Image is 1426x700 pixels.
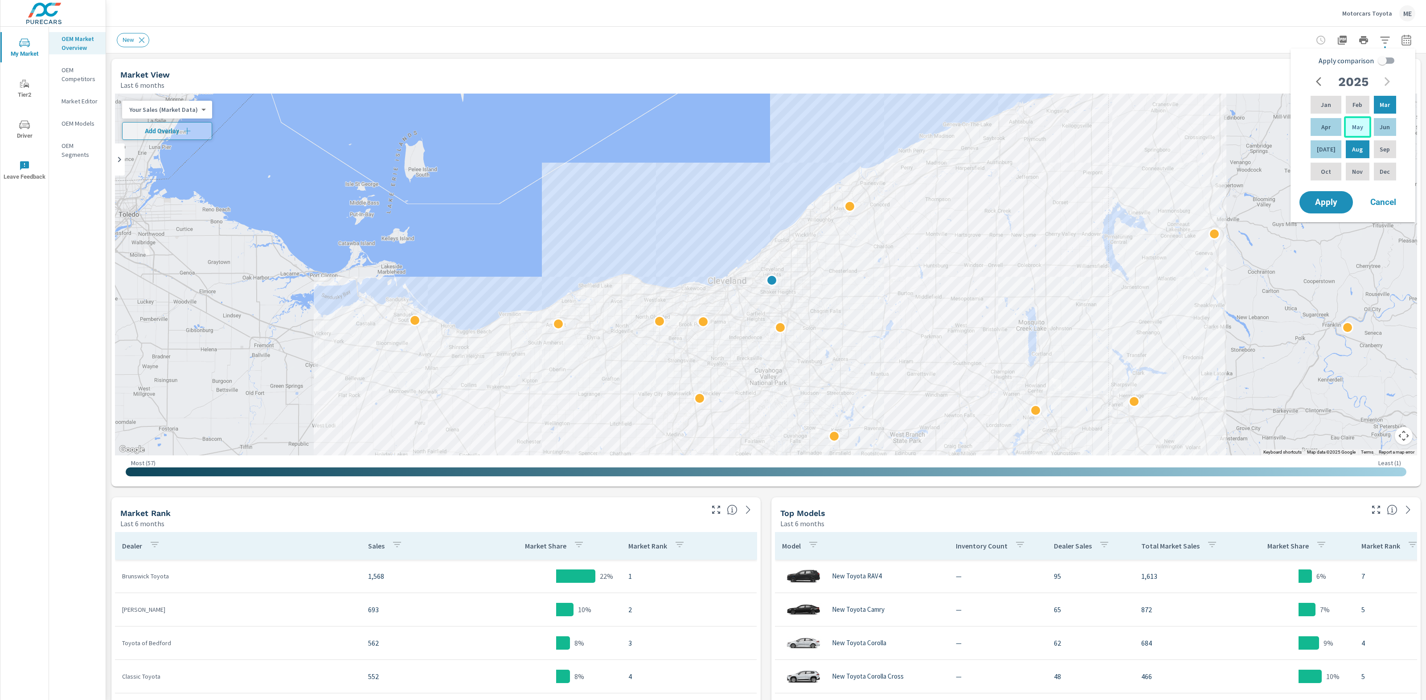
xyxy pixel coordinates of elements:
[1380,167,1390,176] p: Dec
[1376,31,1394,49] button: Apply Filters
[122,541,142,550] p: Dealer
[1299,191,1353,213] button: Apply
[1141,541,1200,550] p: Total Market Sales
[1324,638,1333,648] p: 9%
[1333,31,1351,49] button: "Export Report to PDF"
[368,638,484,648] p: 562
[120,70,170,79] h5: Market View
[368,541,385,550] p: Sales
[122,122,212,140] button: Add Overlay
[956,638,1040,648] p: —
[832,572,881,580] p: New Toyota RAV4
[1317,145,1336,154] p: [DATE]
[956,571,1040,581] p: —
[1263,449,1302,455] button: Keyboard shortcuts
[1321,123,1331,131] p: Apr
[122,672,354,681] p: Classic Toyota
[574,671,584,682] p: 8%
[117,444,147,455] a: Open this area in Google Maps (opens a new window)
[786,596,821,623] img: glamour
[1380,123,1390,131] p: Jun
[956,541,1008,550] p: Inventory Count
[1352,167,1363,176] p: Nov
[1355,31,1373,49] button: Print Report
[628,638,750,648] p: 3
[786,630,821,656] img: glamour
[1338,74,1369,90] h2: 2025
[129,106,198,114] p: Your Sales (Market Data)
[1141,671,1236,682] p: 466
[1361,541,1400,550] p: Market Rank
[1307,450,1356,454] span: Map data ©2025 Google
[1054,604,1127,615] p: 65
[832,639,886,647] p: New Toyota Corolla
[49,139,106,161] div: OEM Segments
[1267,541,1309,550] p: Market Share
[1361,450,1373,454] a: Terms (opens in new tab)
[1054,671,1127,682] p: 48
[117,444,147,455] img: Google
[117,33,149,47] div: New
[1054,571,1127,581] p: 95
[1326,671,1340,682] p: 10%
[727,504,738,515] span: Market Rank shows you how you rank, in terms of sales, to other dealerships in your market. “Mark...
[1352,100,1362,109] p: Feb
[1395,427,1413,445] button: Map camera controls
[122,106,205,114] div: Your Sales (Market Data)
[1379,450,1414,454] a: Report a map error
[1399,5,1415,21] div: ME
[0,27,49,191] div: nav menu
[600,571,613,581] p: 22%
[3,119,46,141] span: Driver
[1141,638,1236,648] p: 684
[1378,459,1401,467] p: Least ( 1 )
[49,117,106,130] div: OEM Models
[368,604,484,615] p: 693
[1387,504,1397,515] span: Find the biggest opportunities within your model lineup nationwide. [Source: Market registration ...
[3,78,46,100] span: Tier2
[525,541,566,550] p: Market Share
[628,604,750,615] p: 2
[741,503,755,517] a: See more details in report
[368,671,484,682] p: 552
[120,80,164,90] p: Last 6 months
[832,606,885,614] p: New Toyota Camry
[122,639,354,647] p: Toyota of Bedford
[61,141,98,159] p: OEM Segments
[3,37,46,59] span: My Market
[1321,100,1331,109] p: Jan
[49,63,106,86] div: OEM Competitors
[578,604,591,615] p: 10%
[709,503,723,517] button: Make Fullscreen
[780,508,825,518] h5: Top Models
[131,459,156,467] p: Most ( 57 )
[786,663,821,690] img: glamour
[122,572,354,581] p: Brunswick Toyota
[120,518,164,529] p: Last 6 months
[628,571,750,581] p: 1
[1321,167,1331,176] p: Oct
[1342,9,1392,17] p: Motorcars Toyota
[1319,55,1374,66] span: Apply comparison
[368,571,484,581] p: 1,568
[1397,31,1415,49] button: Select Date Range
[49,32,106,54] div: OEM Market Overview
[117,37,139,43] span: New
[61,97,98,106] p: Market Editor
[1369,503,1383,517] button: Make Fullscreen
[1401,503,1415,517] a: See more details in report
[1352,145,1363,154] p: Aug
[49,94,106,108] div: Market Editor
[956,671,1040,682] p: —
[3,160,46,182] span: Leave Feedback
[1352,123,1363,131] p: May
[786,563,821,589] img: glamour
[628,541,667,550] p: Market Rank
[956,604,1040,615] p: —
[61,119,98,128] p: OEM Models
[126,127,208,135] span: Add Overlay
[1380,100,1390,109] p: Mar
[61,34,98,52] p: OEM Market Overview
[574,638,584,648] p: 8%
[782,541,801,550] p: Model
